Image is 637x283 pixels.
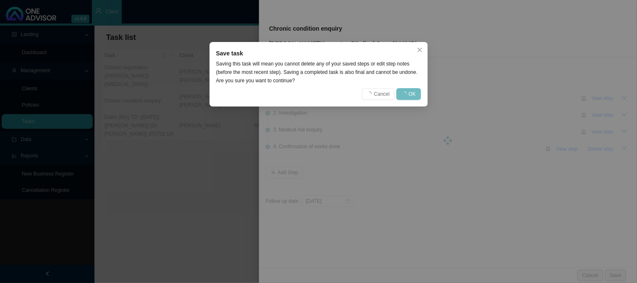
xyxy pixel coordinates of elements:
button: Close [414,44,426,56]
div: Save task [216,49,421,58]
span: close [417,47,423,53]
span: loading [366,91,373,97]
button: Cancel [362,88,395,100]
div: Saving this task will mean you cannot delete any of your saved steps or edit step notes (before t... [216,60,421,85]
button: OK [396,88,421,100]
span: OK [409,90,416,98]
span: loading [401,91,407,97]
span: Cancel [374,90,390,98]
